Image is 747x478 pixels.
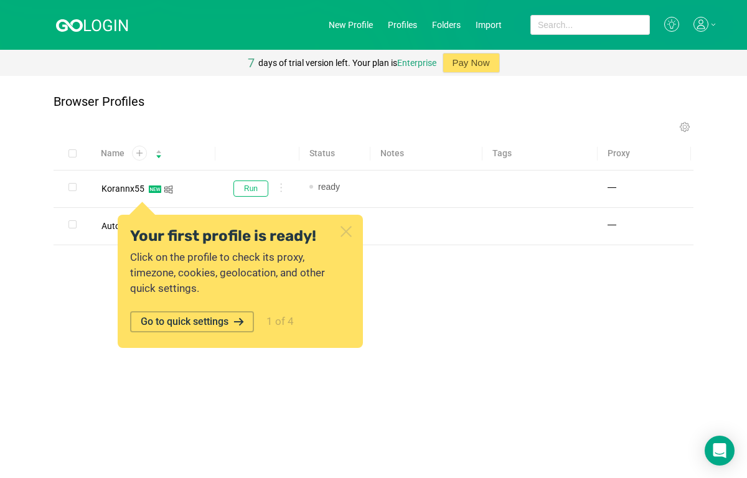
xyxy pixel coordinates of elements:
a: Enterprise [397,58,436,68]
span: Automaticpornxx5 [101,221,174,231]
i: icon: windows [164,185,173,194]
div: days of trial version left. Your plan is [258,50,436,76]
span: ready [318,182,340,192]
div: 1 of 4 [266,314,294,330]
span: — [608,180,616,194]
div: Sort [155,148,162,157]
a: Profiles [388,20,417,30]
a: Import [476,20,502,30]
div: Your first profile is ready! [130,227,321,245]
div: Open Intercom Messenger [705,436,735,466]
div: Click on the profile to check its proxy, timezone, cookies, geolocation, and other quick settings. [130,250,336,296]
span: Notes [380,147,404,160]
span: Proxy [608,147,630,160]
input: Search... [530,15,650,35]
span: Tags [492,147,512,160]
button: Go to quick settings [130,311,254,332]
button: Run [233,180,268,197]
i: icon: caret-down [156,153,162,157]
span: Status [309,147,335,160]
a: New Profile [329,20,373,30]
button: Pay Now [443,53,500,73]
a: Folders [432,20,461,30]
div: 7 [248,50,255,76]
div: Korannx55 [101,184,144,193]
span: Name [101,147,125,160]
i: icon: caret-up [156,149,162,152]
p: Browser Profiles [54,95,144,109]
span: — [608,218,616,231]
